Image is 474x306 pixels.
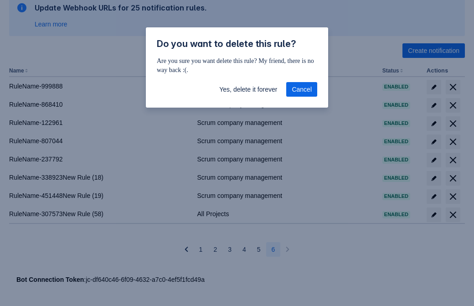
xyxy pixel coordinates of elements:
button: Yes, delete it forever [214,82,283,97]
span: Do you want to delete this rule? [157,38,296,49]
span: Yes, delete it forever [219,82,277,97]
p: Are you sure you want delete this rule? My friend, there is no way back :(. [157,57,317,75]
span: Cancel [292,82,312,97]
button: Cancel [286,82,317,97]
